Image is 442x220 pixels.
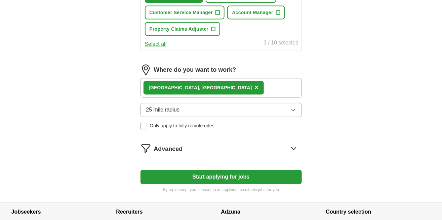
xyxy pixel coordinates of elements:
div: [GEOGRAPHIC_DATA], [GEOGRAPHIC_DATA] [149,85,252,92]
button: Property Claims Adjuster [145,22,220,36]
button: Start applying for jobs [140,170,302,184]
button: 25 mile radius [140,103,302,117]
span: Property Claims Adjuster [150,26,209,33]
div: 3 / 10 selected [264,39,298,48]
span: 25 mile radius [146,106,180,114]
button: × [254,83,258,93]
span: Customer Service Manager [150,9,213,16]
button: Customer Service Manager [145,6,225,20]
button: Select all [145,40,167,48]
span: Only apply to fully remote roles [150,123,214,130]
span: Advanced [154,145,183,154]
input: Only apply to fully remote roles [140,123,147,130]
span: Account Manager [232,9,273,16]
button: Account Manager [227,6,285,20]
img: location.png [140,65,151,75]
p: By registering, you consent to us applying to suitable jobs for you [140,187,302,193]
img: filter [140,143,151,154]
label: Where do you want to work? [154,66,236,75]
span: × [254,84,258,91]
